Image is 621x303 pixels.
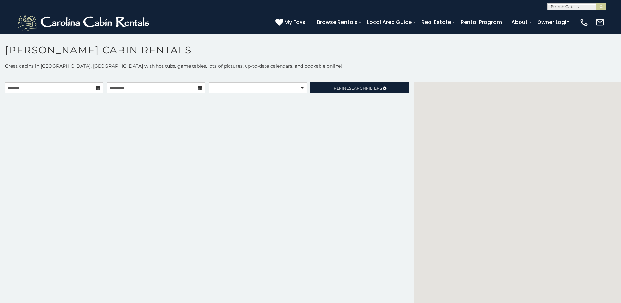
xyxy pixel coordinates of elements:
[534,16,573,28] a: Owner Login
[595,18,605,27] img: mail-regular-white.png
[457,16,505,28] a: Rental Program
[284,18,305,26] span: My Favs
[16,12,152,32] img: White-1-2.png
[314,16,361,28] a: Browse Rentals
[275,18,307,27] a: My Favs
[579,18,589,27] img: phone-regular-white.png
[334,86,382,91] span: Refine Filters
[310,82,409,93] a: RefineSearchFilters
[508,16,531,28] a: About
[418,16,454,28] a: Real Estate
[364,16,415,28] a: Local Area Guide
[349,86,366,91] span: Search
